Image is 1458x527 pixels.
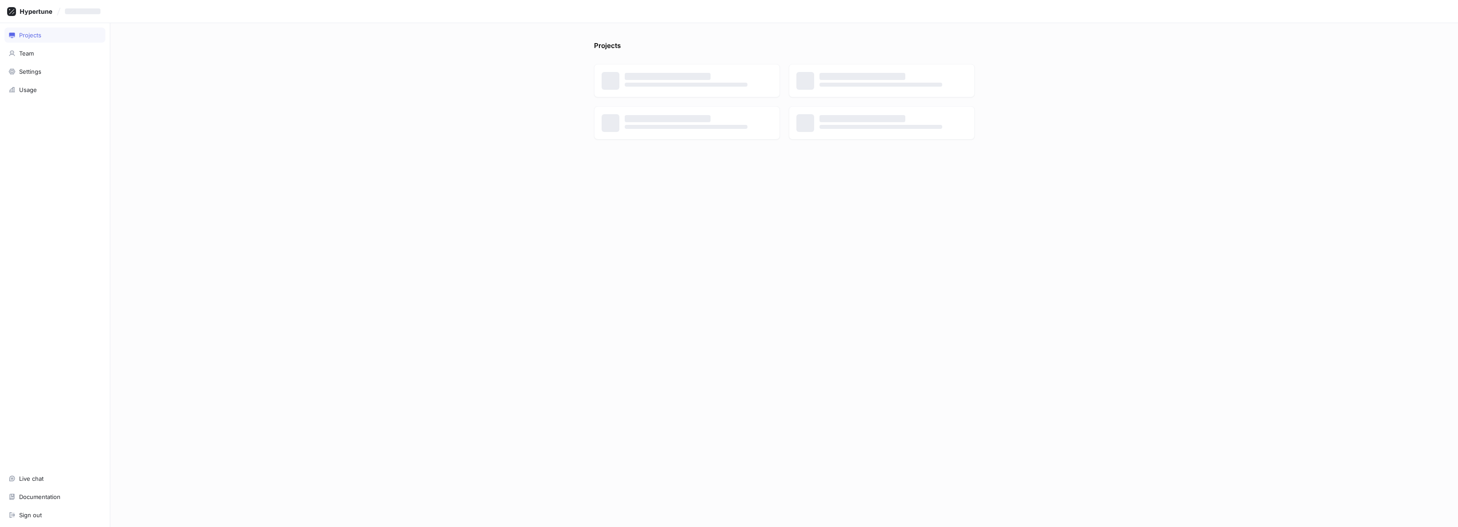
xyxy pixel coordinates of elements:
span: ‌ [625,83,748,87]
span: ‌ [819,83,943,87]
a: Projects [4,28,105,43]
span: ‌ [819,115,906,122]
p: Projects [594,41,621,55]
div: Documentation [19,493,60,500]
span: ‌ [625,73,711,80]
div: Projects [19,32,41,39]
span: ‌ [625,115,711,122]
div: Usage [19,86,37,93]
span: ‌ [625,125,748,129]
span: ‌ [65,8,100,14]
button: ‌ [61,4,108,19]
span: ‌ [819,125,943,129]
div: Live chat [19,475,44,482]
div: Sign out [19,511,42,519]
a: Settings [4,64,105,79]
a: Documentation [4,489,105,504]
span: ‌ [819,73,906,80]
div: Settings [19,68,41,75]
div: Team [19,50,34,57]
a: Team [4,46,105,61]
a: Usage [4,82,105,97]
